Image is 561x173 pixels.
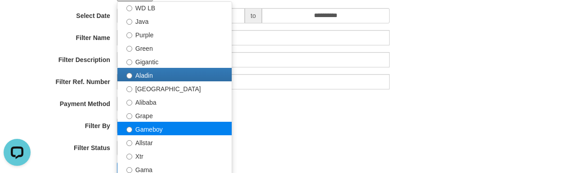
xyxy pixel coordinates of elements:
label: Alibaba [117,95,232,108]
input: Gameboy [126,127,132,133]
label: Grape [117,108,232,122]
input: Java [126,19,132,25]
label: [GEOGRAPHIC_DATA] [117,81,232,95]
label: Allstar [117,135,232,149]
input: Alibaba [126,100,132,106]
label: Green [117,41,232,54]
input: [GEOGRAPHIC_DATA] [126,86,132,92]
label: Aladin [117,68,232,81]
input: Aladin [126,73,132,79]
span: to [245,8,262,23]
input: Gama [126,167,132,173]
input: Purple [126,32,132,38]
input: Xtr [126,154,132,160]
input: WD LB [126,5,132,11]
label: Java [117,14,232,27]
label: Purple [117,27,232,41]
label: WD LB [117,0,232,14]
input: Grape [126,113,132,119]
label: Gameboy [117,122,232,135]
input: Gigantic [126,59,132,65]
button: Open LiveChat chat widget [4,4,31,31]
label: Xtr [117,149,232,162]
input: Green [126,46,132,52]
label: Gigantic [117,54,232,68]
input: Allstar [126,140,132,146]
